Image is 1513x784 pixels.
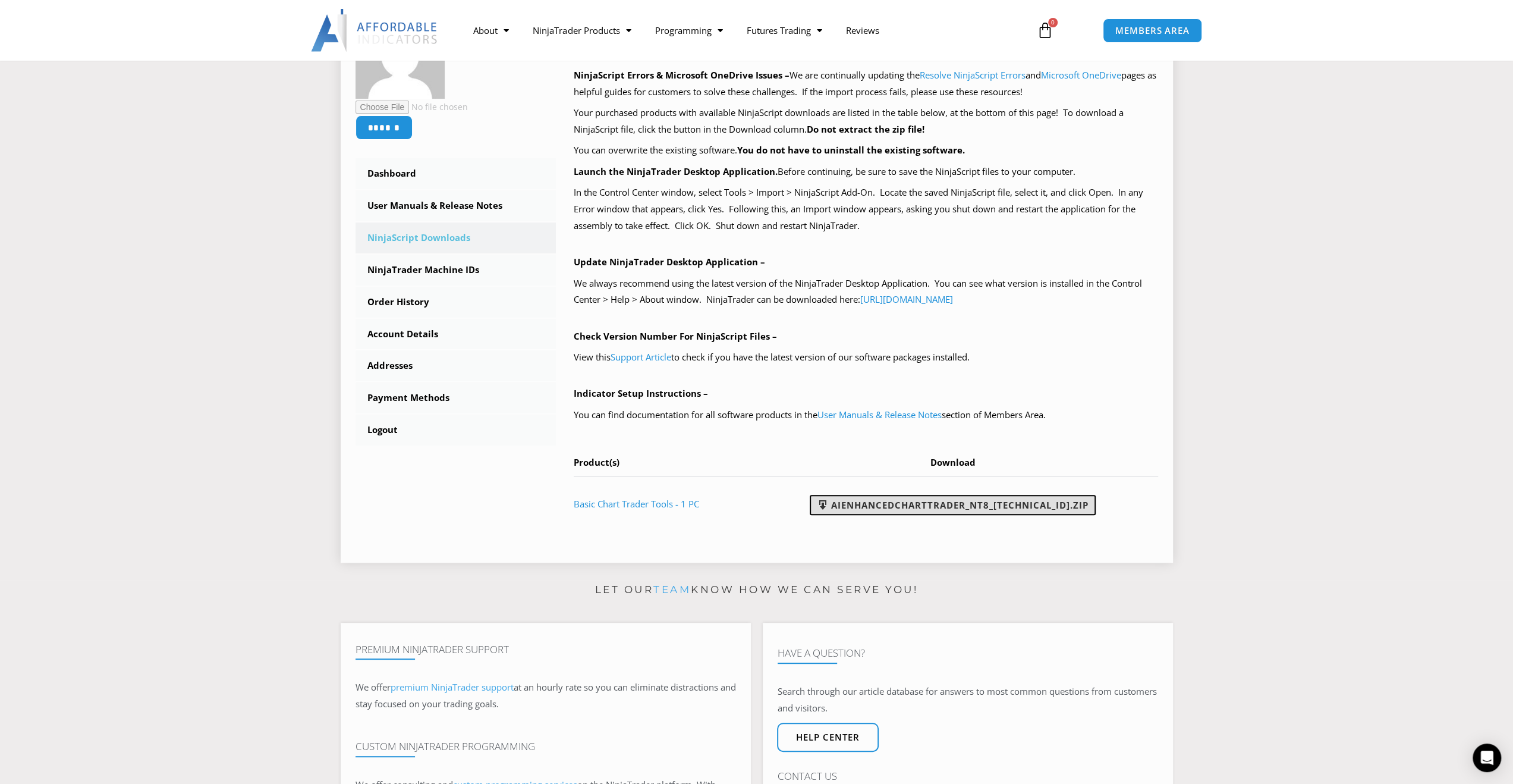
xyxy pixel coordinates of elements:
[574,69,789,81] b: NinjaScript Errors & Microsoft OneDrive Issues –
[391,681,514,693] a: premium NinjaTrader support
[521,17,643,44] a: NinjaTrader Products
[860,293,953,305] a: [URL][DOMAIN_NAME]
[356,382,556,413] a: Payment Methods
[734,17,833,44] a: Futures Trading
[574,184,1158,234] p: In the Control Center window, select Tools > Import > NinjaScript Add-On. Locate the saved NinjaS...
[653,584,691,595] a: team
[356,158,556,446] nav: Account pages
[311,9,439,52] img: LogoAI | Affordable Indicators – NinjaTrader
[1115,26,1190,35] span: MEMBERS AREA
[574,330,777,342] b: Check Version Number For NinjaScript Files –
[611,351,671,363] a: Support Article
[574,275,1158,309] p: We always recommend using the latest version of the NinjaTrader Desktop Application. You can see ...
[356,681,736,710] span: at an hourly rate so you can eliminate distractions and stay focused on your trading goals.
[574,407,1158,424] p: You can find documentation for all software products in the section of Members Area.
[574,456,619,468] span: Product(s)
[778,683,1158,717] p: Search through our article database for answers to most common questions from customers and visit...
[574,142,1158,159] p: You can overwrite the existing software.
[356,222,556,253] a: NinjaScript Downloads
[778,770,1158,782] h4: Contact Us
[833,17,891,44] a: Reviews
[461,17,1023,44] nav: Menu
[574,105,1158,138] p: Your purchased products with available NinjaScript downloads are listed in the table below, at th...
[574,387,708,399] b: Indicator Setup Instructions –
[817,409,942,421] a: User Manuals & Release Notes
[930,456,976,468] span: Download
[356,350,556,381] a: Addresses
[920,69,1026,81] a: Resolve NinjaScript Errors
[1019,13,1071,48] a: 0
[643,17,734,44] a: Programming
[737,144,965,156] b: You do not have to uninstall the existing software.
[356,255,556,286] a: NinjaTrader Machine IDs
[356,644,736,656] h4: Premium NinjaTrader Support
[356,190,556,221] a: User Manuals & Release Notes
[807,123,924,135] b: Do not extract the zip file!
[810,495,1096,515] a: AIEnhancedChartTrader_NT8_[TECHNICAL_ID].zip
[356,741,736,752] h4: Custom NinjaTrader Programming
[574,349,1158,366] p: View this to check if you have the latest version of our software packages installed.
[574,164,1158,180] p: Before continuing, be sure to save the NinjaScript files to your computer.
[356,158,556,189] a: Dashboard
[356,319,556,350] a: Account Details
[356,415,556,446] a: Logout
[778,647,1158,659] h4: Have A Question?
[341,581,1173,600] p: Let our know how we can serve you!
[356,681,391,693] span: We offer
[574,67,1158,101] p: We are continually updating the and pages as helpful guides for customers to solve these challeng...
[461,17,521,44] a: About
[574,256,765,268] b: Update NinjaTrader Desktop Application –
[1041,69,1121,81] a: Microsoft OneDrive
[796,733,860,742] span: Help center
[1103,18,1202,43] a: MEMBERS AREA
[777,723,879,752] a: Help center
[356,287,556,318] a: Order History
[1473,744,1501,772] div: Open Intercom Messenger
[574,498,699,510] a: Basic Chart Trader Tools - 1 PC
[574,165,778,177] b: Launch the NinjaTrader Desktop Application.
[1048,18,1058,27] span: 0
